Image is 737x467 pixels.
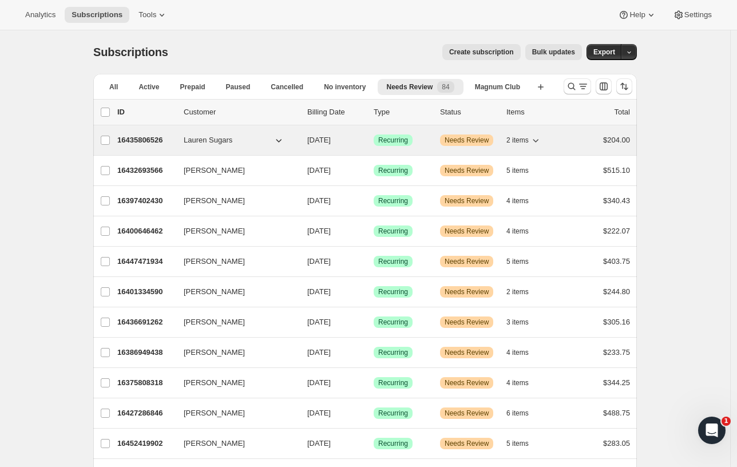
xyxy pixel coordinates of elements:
[378,227,408,236] span: Recurring
[18,7,62,23] button: Analytics
[506,166,529,175] span: 5 items
[177,252,291,271] button: [PERSON_NAME]
[378,136,408,145] span: Recurring
[445,378,489,387] span: Needs Review
[184,256,245,267] span: [PERSON_NAME]
[117,254,630,270] div: 16447471934[PERSON_NAME][DATE]SuccessRecurringWarningNeeds Review5 items$403.75
[506,314,541,330] button: 3 items
[684,10,712,19] span: Settings
[378,378,408,387] span: Recurring
[117,256,175,267] p: 16447471934
[307,348,331,357] span: [DATE]
[506,345,541,361] button: 4 items
[177,222,291,240] button: [PERSON_NAME]
[184,286,245,298] span: [PERSON_NAME]
[506,223,541,239] button: 4 items
[506,196,529,205] span: 4 items
[596,78,612,94] button: Customize table column order and visibility
[307,227,331,235] span: [DATE]
[117,132,630,148] div: 16435806526Lauren Sugars[DATE]SuccessRecurringWarningNeeds Review2 items$204.00
[525,44,582,60] button: Bulk updates
[442,44,521,60] button: Create subscription
[184,347,245,358] span: [PERSON_NAME]
[445,166,489,175] span: Needs Review
[117,284,630,300] div: 16401334590[PERSON_NAME][DATE]SuccessRecurringWarningNeeds Review2 items$244.80
[226,82,251,92] span: Paused
[184,106,298,118] p: Customer
[307,318,331,326] span: [DATE]
[184,407,245,419] span: [PERSON_NAME]
[177,192,291,210] button: [PERSON_NAME]
[506,436,541,452] button: 5 items
[445,318,489,327] span: Needs Review
[307,106,364,118] p: Billing Date
[117,134,175,146] p: 16435806526
[117,286,175,298] p: 16401334590
[615,106,630,118] p: Total
[100,97,160,109] button: More views
[506,439,529,448] span: 5 items
[603,196,630,205] span: $340.43
[666,7,719,23] button: Settings
[603,409,630,417] span: $488.75
[698,417,726,444] iframe: Intercom live chat
[117,225,175,237] p: 16400646462
[117,347,175,358] p: 16386949438
[616,78,632,94] button: Sort the results
[184,165,245,176] span: [PERSON_NAME]
[117,438,175,449] p: 16452419902
[506,163,541,179] button: 5 items
[177,313,291,331] button: [PERSON_NAME]
[117,345,630,361] div: 16386949438[PERSON_NAME][DATE]SuccessRecurringWarningNeeds Review4 items$233.75
[506,136,529,145] span: 2 items
[506,193,541,209] button: 4 items
[440,106,497,118] p: Status
[378,439,408,448] span: Recurring
[93,46,168,58] span: Subscriptions
[603,166,630,175] span: $515.10
[177,131,291,149] button: Lauren Sugars
[506,254,541,270] button: 5 items
[117,314,630,330] div: 16436691262[PERSON_NAME][DATE]SuccessRecurringWarningNeeds Review3 items$305.16
[449,48,514,57] span: Create subscription
[138,82,159,92] span: Active
[117,223,630,239] div: 16400646462[PERSON_NAME][DATE]SuccessRecurringWarningNeeds Review4 items$222.07
[603,378,630,387] span: $344.25
[307,166,331,175] span: [DATE]
[506,227,529,236] span: 4 items
[180,82,205,92] span: Prepaid
[506,318,529,327] span: 3 items
[445,409,489,418] span: Needs Review
[506,409,529,418] span: 6 items
[378,196,408,205] span: Recurring
[532,79,550,95] button: Create new view
[378,409,408,418] span: Recurring
[117,375,630,391] div: 16375808318[PERSON_NAME][DATE]SuccessRecurringWarningNeeds Review4 items$344.25
[117,106,175,118] p: ID
[378,348,408,357] span: Recurring
[117,165,175,176] p: 16432693566
[117,436,630,452] div: 16452419902[PERSON_NAME][DATE]SuccessRecurringWarningNeeds Review5 items$283.05
[109,82,118,92] span: All
[271,82,303,92] span: Cancelled
[445,287,489,296] span: Needs Review
[307,257,331,266] span: [DATE]
[117,316,175,328] p: 16436691262
[184,134,232,146] span: Lauren Sugars
[603,439,630,448] span: $283.05
[532,48,575,57] span: Bulk updates
[72,10,122,19] span: Subscriptions
[475,82,520,92] span: Magnum Club
[374,106,431,118] div: Type
[506,287,529,296] span: 2 items
[722,417,731,426] span: 1
[445,227,489,236] span: Needs Review
[603,257,630,266] span: $403.75
[117,405,630,421] div: 16427286846[PERSON_NAME][DATE]SuccessRecurringWarningNeeds Review6 items$488.75
[629,10,645,19] span: Help
[117,377,175,389] p: 16375808318
[445,439,489,448] span: Needs Review
[506,348,529,357] span: 4 items
[138,10,156,19] span: Tools
[506,375,541,391] button: 4 items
